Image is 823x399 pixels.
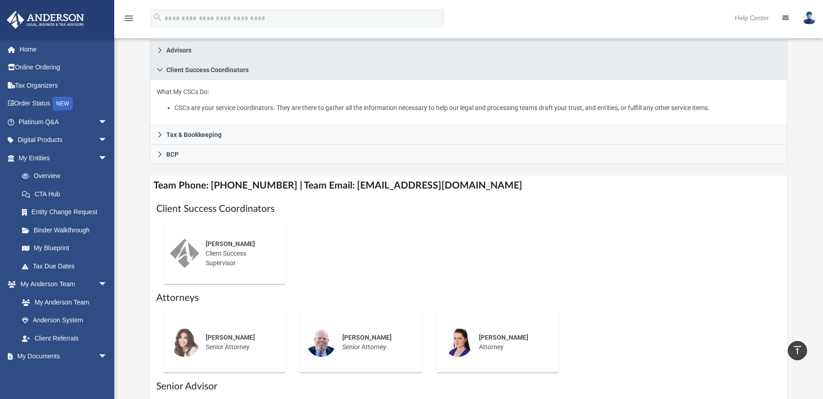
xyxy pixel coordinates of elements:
[170,239,199,268] img: thumbnail
[98,149,117,168] span: arrow_drop_down
[150,145,788,164] a: BCP
[13,365,112,383] a: Box
[98,275,117,294] span: arrow_drop_down
[150,41,788,60] a: Advisors
[13,203,121,221] a: Entity Change Request
[175,102,781,114] li: CSCs are your service coordinators. They are there to gather all the information necessary to hel...
[166,151,179,157] span: BCP
[13,311,117,330] a: Anderson System
[6,40,121,58] a: Home
[53,97,73,110] div: NEW
[336,326,416,358] div: Senior Attorney
[206,240,255,247] span: [PERSON_NAME]
[157,86,781,114] p: What My CSCs Do:
[150,60,788,80] a: Client Success Coordinators
[150,125,788,145] a: Tax & Bookkeeping
[6,76,121,94] a: Tax Organizers
[123,13,134,24] i: menu
[166,47,191,53] span: Advisors
[13,257,121,275] a: Tax Due Dates
[98,113,117,131] span: arrow_drop_down
[443,328,473,357] img: thumbnail
[156,380,781,393] h1: Senior Advisor
[342,334,392,341] span: [PERSON_NAME]
[13,329,117,347] a: Client Referrals
[98,347,117,366] span: arrow_drop_down
[6,94,121,113] a: Order StatusNEW
[13,167,121,185] a: Overview
[6,131,121,149] a: Digital Productsarrow_drop_down
[13,293,112,311] a: My Anderson Team
[307,328,336,357] img: thumbnail
[170,328,199,357] img: thumbnail
[199,326,279,358] div: Senior Attorney
[4,11,87,29] img: Anderson Advisors Platinum Portal
[473,326,552,358] div: Attorney
[13,185,121,203] a: CTA Hub
[166,67,249,73] span: Client Success Coordinators
[150,80,788,125] div: Client Success Coordinators
[98,131,117,150] span: arrow_drop_down
[6,275,117,294] a: My Anderson Teamarrow_drop_down
[123,17,134,24] a: menu
[199,233,279,274] div: Client Success Supervisor
[206,334,255,341] span: [PERSON_NAME]
[156,202,781,215] h1: Client Success Coordinators
[6,58,121,77] a: Online Ordering
[153,12,163,22] i: search
[6,149,121,167] a: My Entitiesarrow_drop_down
[479,334,528,341] span: [PERSON_NAME]
[6,113,121,131] a: Platinum Q&Aarrow_drop_down
[792,345,803,356] i: vertical_align_top
[156,291,781,304] h1: Attorneys
[6,347,117,366] a: My Documentsarrow_drop_down
[166,131,222,138] span: Tax & Bookkeeping
[788,341,807,360] a: vertical_align_top
[150,175,788,196] h4: Team Phone: [PHONE_NUMBER] | Team Email: [EMAIL_ADDRESS][DOMAIN_NAME]
[13,239,117,257] a: My Blueprint
[802,11,816,25] img: User Pic
[13,221,121,239] a: Binder Walkthrough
